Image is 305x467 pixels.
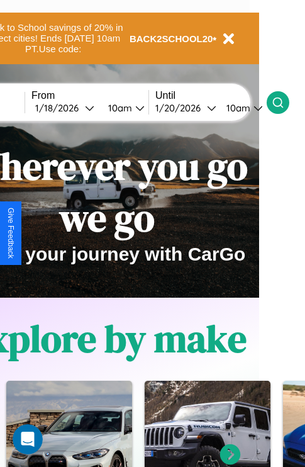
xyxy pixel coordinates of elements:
div: 10am [102,102,135,114]
div: 1 / 18 / 2026 [35,102,85,114]
label: From [31,90,148,101]
div: 10am [220,102,253,114]
button: 10am [216,101,267,115]
iframe: Intercom live chat [13,424,43,454]
button: 10am [98,101,148,115]
div: Give Feedback [6,208,15,259]
label: Until [155,90,267,101]
b: BACK2SCHOOL20 [130,33,213,44]
div: 1 / 20 / 2026 [155,102,207,114]
button: 1/18/2026 [31,101,98,115]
